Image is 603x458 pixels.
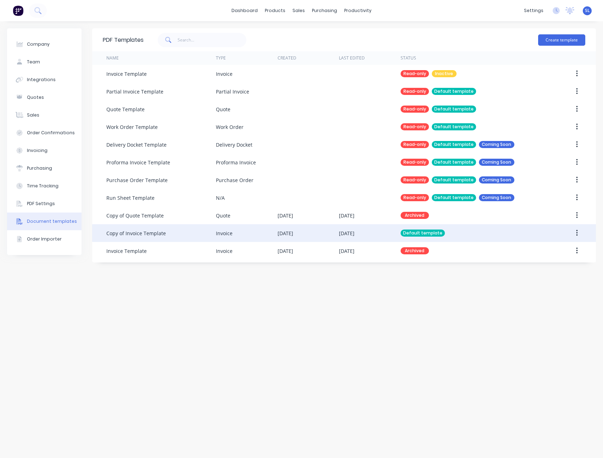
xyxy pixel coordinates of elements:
[401,106,429,113] div: Read-only
[432,123,476,130] div: Default template
[106,88,163,95] div: Partial Invoice Template
[432,194,476,201] div: Default template
[27,183,58,189] div: Time Tracking
[7,177,82,195] button: Time Tracking
[432,106,476,113] div: Default template
[27,236,62,242] div: Order Importer
[27,77,56,83] div: Integrations
[341,5,375,16] div: productivity
[401,194,429,201] div: Read-only
[432,141,476,148] div: Default template
[432,176,476,183] div: Default template
[339,230,354,237] div: [DATE]
[7,142,82,159] button: Invoicing
[106,230,166,237] div: Copy of Invoice Template
[106,141,167,148] div: Delivery Docket Template
[7,213,82,230] button: Document templates
[401,70,429,77] div: Read-only
[261,5,289,16] div: products
[216,194,225,202] div: N/A
[27,130,75,136] div: Order Confirmations
[479,176,514,183] div: Coming Soon
[432,70,457,77] div: Inactive
[432,88,476,95] div: Default template
[7,106,82,124] button: Sales
[339,247,354,255] div: [DATE]
[27,94,44,101] div: Quotes
[520,5,547,16] div: settings
[27,165,52,171] div: Purchasing
[7,195,82,213] button: PDF Settings
[216,123,244,131] div: Work Order
[27,147,48,154] div: Invoicing
[7,124,82,142] button: Order Confirmations
[401,141,429,148] div: Read-only
[27,112,39,118] div: Sales
[216,88,249,95] div: Partial Invoice
[103,36,144,44] div: PDF Templates
[106,70,147,78] div: Invoice Template
[339,212,354,219] div: [DATE]
[27,41,50,47] div: Company
[216,159,256,166] div: Proforma Invoice
[106,194,155,202] div: Run Sheet Template
[278,212,293,219] div: [DATE]
[7,35,82,53] button: Company
[278,230,293,237] div: [DATE]
[7,159,82,177] button: Purchasing
[7,89,82,106] button: Quotes
[216,212,230,219] div: Quote
[27,218,77,225] div: Document templates
[308,5,341,16] div: purchasing
[278,55,296,61] div: Created
[401,212,429,219] div: Archived
[7,71,82,89] button: Integrations
[401,230,445,237] div: Default template
[106,55,119,61] div: Name
[178,33,247,47] input: Search...
[27,59,40,65] div: Team
[479,194,514,201] div: Coming Soon
[106,212,164,219] div: Copy of Quote Template
[27,200,55,207] div: PDF Settings
[228,5,261,16] a: dashboard
[106,123,158,131] div: Work Order Template
[216,55,226,61] div: Type
[401,247,429,254] div: Archived
[216,70,233,78] div: Invoice
[401,88,429,95] div: Read-only
[432,159,476,166] div: Default template
[216,247,233,255] div: Invoice
[289,5,308,16] div: sales
[216,230,233,237] div: Invoice
[538,34,585,46] button: Create template
[106,159,170,166] div: Proforma Invoice Template
[106,106,145,113] div: Quote Template
[401,159,429,166] div: Read-only
[278,247,293,255] div: [DATE]
[479,159,514,166] div: Coming Soon
[13,5,23,16] img: Factory
[106,176,168,184] div: Purchase Order Template
[216,176,253,184] div: Purchase Order
[7,53,82,71] button: Team
[401,55,416,61] div: Status
[106,247,147,255] div: Invoice Template
[7,230,82,248] button: Order Importer
[585,7,590,14] span: SL
[401,123,429,130] div: Read-only
[339,55,365,61] div: Last Edited
[216,141,252,148] div: Delivery Docket
[479,141,514,148] div: Coming Soon
[216,106,230,113] div: Quote
[401,176,429,183] div: Read-only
